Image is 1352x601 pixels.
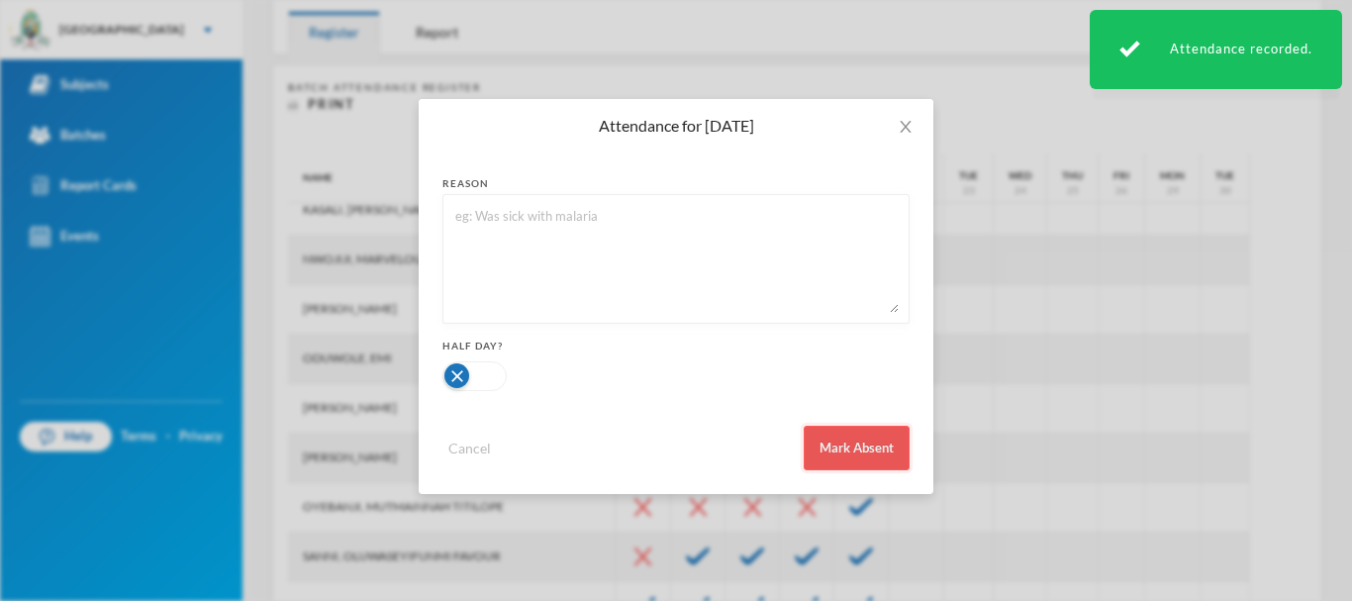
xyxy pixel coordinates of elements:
[1090,10,1342,89] div: Attendance recorded.
[878,99,933,154] button: Close
[442,115,910,137] div: Attendance for [DATE]
[804,426,910,470] button: Mark Absent
[442,339,910,353] div: Half Day?
[898,119,914,135] i: icon: close
[442,437,497,459] button: Cancel
[442,176,910,191] div: reason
